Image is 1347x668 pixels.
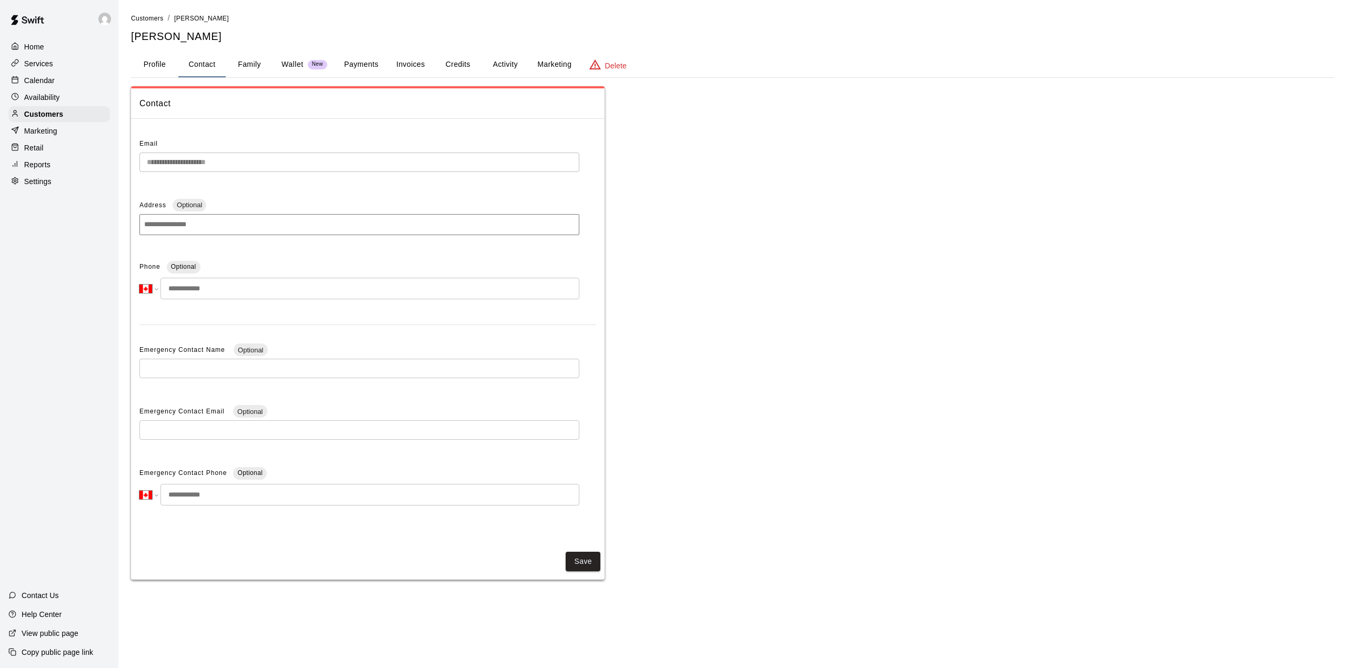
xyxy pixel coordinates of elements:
p: View public page [22,628,78,639]
button: Credits [434,52,481,77]
p: Customers [24,109,63,119]
a: Home [8,39,110,55]
p: Contact Us [22,590,59,601]
a: Reports [8,157,110,173]
span: Customers [131,15,164,22]
h5: [PERSON_NAME] [131,29,1334,44]
span: Emergency Contact Email [139,408,227,415]
p: Calendar [24,75,55,86]
a: Customers [8,106,110,122]
a: Services [8,56,110,72]
p: Services [24,58,53,69]
a: Availability [8,89,110,105]
button: Contact [178,52,226,77]
span: Address [139,201,166,209]
a: Marketing [8,123,110,139]
span: Emergency Contact Name [139,346,227,353]
button: Family [226,52,273,77]
span: [PERSON_NAME] [174,15,229,22]
button: Profile [131,52,178,77]
button: Payments [336,52,387,77]
img: Joe Florio [98,13,111,25]
span: Optional [171,263,196,270]
span: Phone [139,259,160,276]
button: Invoices [387,52,434,77]
span: Contact [139,97,596,110]
span: Optional [233,408,267,416]
p: Settings [24,176,52,187]
p: Help Center [22,609,62,620]
button: Save [566,552,600,571]
a: Settings [8,174,110,189]
span: Email [139,140,158,147]
p: Availability [24,92,60,103]
span: Optional [173,201,206,209]
p: Delete [605,60,627,71]
li: / [168,13,170,24]
a: Calendar [8,73,110,88]
div: The email of an existing customer can only be changed by the customer themselves at https://book.... [139,153,579,172]
p: Home [24,42,44,52]
nav: breadcrumb [131,13,1334,24]
div: Joe Florio [96,8,118,29]
span: New [308,61,327,68]
button: Activity [481,52,529,77]
span: Emergency Contact Phone [139,465,227,482]
p: Wallet [282,59,304,70]
span: Optional [237,469,263,477]
button: Marketing [529,52,580,77]
p: Retail [24,143,44,153]
p: Reports [24,159,51,170]
p: Marketing [24,126,57,136]
a: Customers [131,14,164,22]
p: Copy public page link [22,647,93,657]
a: Retail [8,140,110,156]
span: Optional [234,346,267,354]
div: basic tabs example [131,52,1334,77]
